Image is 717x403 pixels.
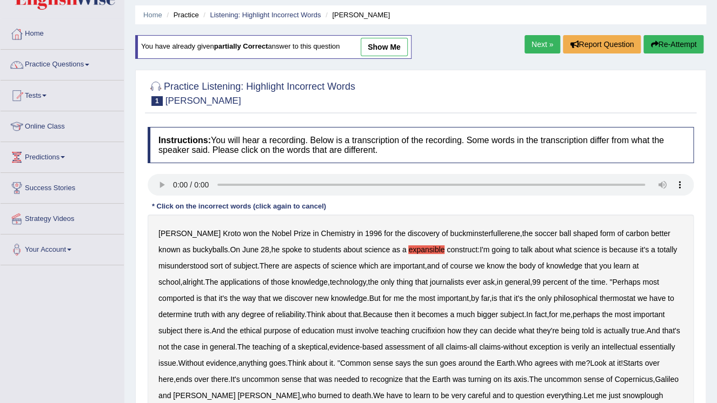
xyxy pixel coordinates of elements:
[487,261,504,270] b: know
[210,342,235,351] b: general
[158,261,208,270] b: misunderstood
[362,375,368,384] b: to
[450,229,520,238] b: buckminsterfullerene
[365,229,382,238] b: 1996
[394,294,404,303] b: me
[447,326,461,335] b: how
[315,294,329,303] b: new
[204,326,209,335] b: is
[308,359,327,367] b: about
[355,326,379,335] b: involve
[242,375,279,384] b: uncommon
[313,245,341,254] b: students
[211,375,228,384] b: there
[413,359,423,367] b: the
[334,375,360,384] b: needed
[194,310,209,319] b: truth
[655,375,679,384] b: Galileo
[504,375,512,384] b: its
[631,326,644,335] b: true
[480,245,489,254] b: I'm
[206,359,236,367] b: evidence
[178,359,204,367] b: Without
[294,229,311,238] b: Prize
[535,310,547,319] b: fact
[302,391,316,400] b: who
[318,391,342,400] b: burned
[307,310,325,319] b: Think
[582,326,594,335] b: told
[493,391,505,400] b: and
[471,294,479,303] b: by
[617,229,623,238] b: of
[357,229,363,238] b: in
[559,229,571,238] b: ball
[504,278,530,286] b: general
[427,261,440,270] b: and
[182,245,190,254] b: as
[514,375,527,384] b: axis
[614,375,653,384] b: Copernicus
[517,359,533,367] b: Who
[329,359,333,367] b: it
[623,359,643,367] b: Starts
[205,278,218,286] b: The
[405,391,411,400] b: to
[210,11,321,19] a: Listening: Highlight Incorrect Words
[1,142,124,169] a: Predictions
[293,326,300,335] b: of
[579,278,589,286] b: the
[260,261,280,270] b: There
[406,294,416,303] b: the
[204,294,216,303] b: that
[446,342,467,351] b: claims
[591,342,600,351] b: an
[192,245,228,254] b: buckyballs
[294,261,320,270] b: aspects
[573,229,598,238] b: shaped
[281,261,292,270] b: are
[218,294,228,303] b: it's
[479,342,501,351] b: claims
[521,245,533,254] b: talk
[148,201,330,211] div: * Click on the incorrect words (click again to cancel)
[668,294,674,303] b: to
[432,391,439,400] b: to
[573,310,600,319] b: perhaps
[602,342,638,351] b: intellectual
[609,245,638,254] b: because
[364,245,390,254] b: science
[321,229,355,238] b: Chemistry
[171,342,181,351] b: the
[352,391,371,400] b: death
[583,375,603,384] b: sense
[430,278,464,286] b: journalists
[456,310,475,319] b: much
[608,359,615,367] b: at
[542,278,568,286] b: percent
[535,229,557,238] b: soccer
[647,326,660,335] b: And
[591,278,605,286] b: time
[242,245,258,254] b: June
[496,359,514,367] b: Earth
[173,391,235,400] b: [PERSON_NAME]
[1,50,124,77] a: Practice Questions
[451,391,465,400] b: very
[148,127,694,163] h4: You will hear a recording. Below is a transcription of the recording. Some words in the transcrip...
[1,204,124,231] a: Strategy Videos
[302,326,335,335] b: education
[158,342,169,351] b: not
[475,261,484,270] b: we
[546,261,582,270] b: knowledge
[264,326,291,335] b: purpose
[330,278,366,286] b: technology
[304,245,310,254] b: to
[158,310,192,319] b: determine
[411,326,445,335] b: crucifixion
[575,359,586,367] b: me
[158,359,176,367] b: issue
[343,391,350,400] b: to
[614,310,630,319] b: most
[291,342,296,351] b: a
